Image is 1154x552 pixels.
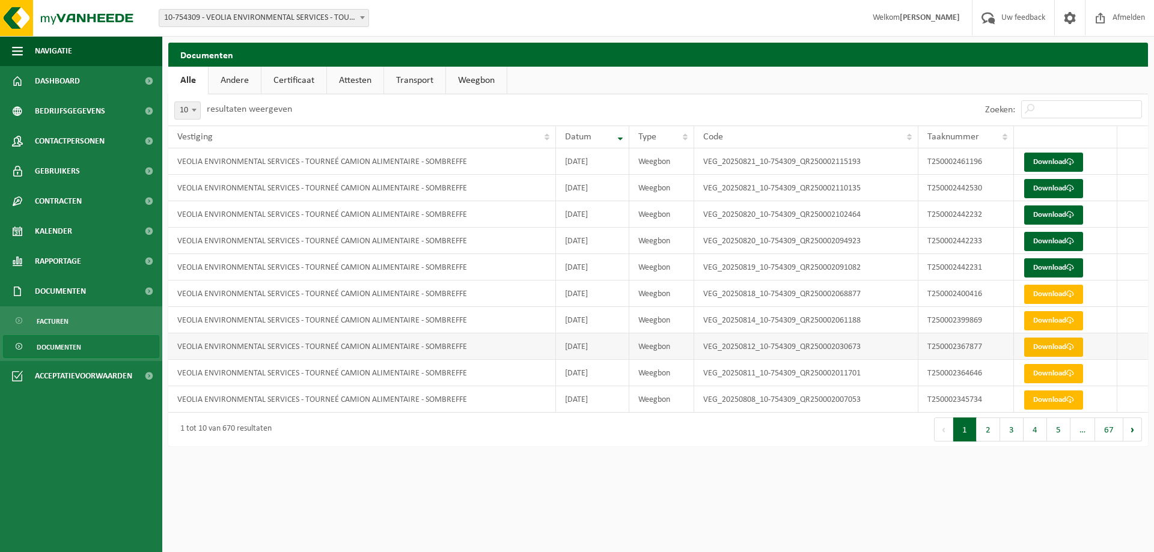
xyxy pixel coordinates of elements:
[918,333,1014,360] td: T250002367877
[37,310,69,333] span: Facturen
[694,307,918,333] td: VEG_20250814_10-754309_QR250002061188
[35,276,86,306] span: Documenten
[1024,205,1083,225] a: Download
[1024,232,1083,251] a: Download
[985,105,1015,115] label: Zoeken:
[638,132,656,142] span: Type
[168,201,556,228] td: VEOLIA ENVIRONMENTAL SERVICES - TOURNEÉ CAMION ALIMENTAIRE - SOMBREFFE
[35,66,80,96] span: Dashboard
[168,228,556,254] td: VEOLIA ENVIRONMENTAL SERVICES - TOURNEÉ CAMION ALIMENTAIRE - SOMBREFFE
[629,228,694,254] td: Weegbon
[918,201,1014,228] td: T250002442232
[1047,417,1070,441] button: 5
[37,336,81,359] span: Documenten
[694,360,918,386] td: VEG_20250811_10-754309_QR250002011701
[694,148,918,175] td: VEG_20250821_10-754309_QR250002115193
[168,360,556,386] td: VEOLIA ENVIRONMENTAL SERVICES - TOURNEÉ CAMION ALIMENTAIRE - SOMBREFFE
[209,67,261,94] a: Andere
[1024,179,1083,198] a: Download
[556,201,629,228] td: [DATE]
[35,36,72,66] span: Navigatie
[168,175,556,201] td: VEOLIA ENVIRONMENTAL SERVICES - TOURNEÉ CAMION ALIMENTAIRE - SOMBREFFE
[556,386,629,413] td: [DATE]
[556,228,629,254] td: [DATE]
[694,175,918,201] td: VEG_20250821_10-754309_QR250002110135
[1024,338,1083,357] a: Download
[703,132,723,142] span: Code
[159,10,368,26] span: 10-754309 - VEOLIA ENVIRONMENTAL SERVICES - TOURNEÉ CAMION ALIMENTAIRE - 5140 SOMBREFFE, RUE DE L...
[556,148,629,175] td: [DATE]
[694,386,918,413] td: VEG_20250808_10-754309_QR250002007053
[446,67,507,94] a: Weegbon
[629,254,694,281] td: Weegbon
[556,254,629,281] td: [DATE]
[918,148,1014,175] td: T250002461196
[629,201,694,228] td: Weegbon
[168,307,556,333] td: VEOLIA ENVIRONMENTAL SERVICES - TOURNEÉ CAMION ALIMENTAIRE - SOMBREFFE
[694,228,918,254] td: VEG_20250820_10-754309_QR250002094923
[177,132,213,142] span: Vestiging
[694,201,918,228] td: VEG_20250820_10-754309_QR250002102464
[918,228,1014,254] td: T250002442233
[1024,364,1083,383] a: Download
[694,333,918,360] td: VEG_20250812_10-754309_QR250002030673
[1095,417,1123,441] button: 67
[261,67,326,94] a: Certificaat
[168,254,556,281] td: VEOLIA ENVIRONMENTAL SERVICES - TOURNEÉ CAMION ALIMENTAIRE - SOMBREFFE
[556,360,629,386] td: [DATE]
[556,281,629,307] td: [DATE]
[35,216,72,246] span: Kalender
[35,186,82,216] span: Contracten
[1024,285,1083,304] a: Download
[174,419,272,440] div: 1 tot 10 van 670 resultaten
[1024,390,1083,410] a: Download
[629,333,694,360] td: Weegbon
[900,13,960,22] strong: [PERSON_NAME]
[565,132,591,142] span: Datum
[327,67,383,94] a: Attesten
[629,307,694,333] td: Weegbon
[1024,311,1083,330] a: Download
[918,386,1014,413] td: T250002345734
[1000,417,1024,441] button: 3
[629,148,694,175] td: Weegbon
[918,307,1014,333] td: T250002399869
[168,43,1148,66] h2: Documenten
[1070,417,1095,441] span: …
[918,281,1014,307] td: T250002400416
[1123,417,1142,441] button: Next
[556,333,629,360] td: [DATE]
[1024,417,1047,441] button: 4
[207,105,292,114] label: resultaten weergeven
[3,309,159,332] a: Facturen
[1024,258,1083,278] a: Download
[927,132,979,142] span: Taaknummer
[977,417,1000,441] button: 2
[168,67,208,94] a: Alle
[35,96,105,126] span: Bedrijfsgegevens
[629,281,694,307] td: Weegbon
[918,360,1014,386] td: T250002364646
[694,254,918,281] td: VEG_20250819_10-754309_QR250002091082
[556,307,629,333] td: [DATE]
[384,67,445,94] a: Transport
[629,360,694,386] td: Weegbon
[556,175,629,201] td: [DATE]
[934,417,953,441] button: Previous
[168,333,556,360] td: VEOLIA ENVIRONMENTAL SERVICES - TOURNEÉ CAMION ALIMENTAIRE - SOMBREFFE
[1024,153,1083,172] a: Download
[35,361,132,391] span: Acceptatievoorwaarden
[629,386,694,413] td: Weegbon
[3,335,159,358] a: Documenten
[953,417,977,441] button: 1
[918,175,1014,201] td: T250002442530
[168,148,556,175] td: VEOLIA ENVIRONMENTAL SERVICES - TOURNEÉ CAMION ALIMENTAIRE - SOMBREFFE
[629,175,694,201] td: Weegbon
[35,156,80,186] span: Gebruikers
[694,281,918,307] td: VEG_20250818_10-754309_QR250002068877
[168,386,556,413] td: VEOLIA ENVIRONMENTAL SERVICES - TOURNEÉ CAMION ALIMENTAIRE - SOMBREFFE
[918,254,1014,281] td: T250002442231
[35,246,81,276] span: Rapportage
[159,9,369,27] span: 10-754309 - VEOLIA ENVIRONMENTAL SERVICES - TOURNEÉ CAMION ALIMENTAIRE - 5140 SOMBREFFE, RUE DE L...
[174,102,201,120] span: 10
